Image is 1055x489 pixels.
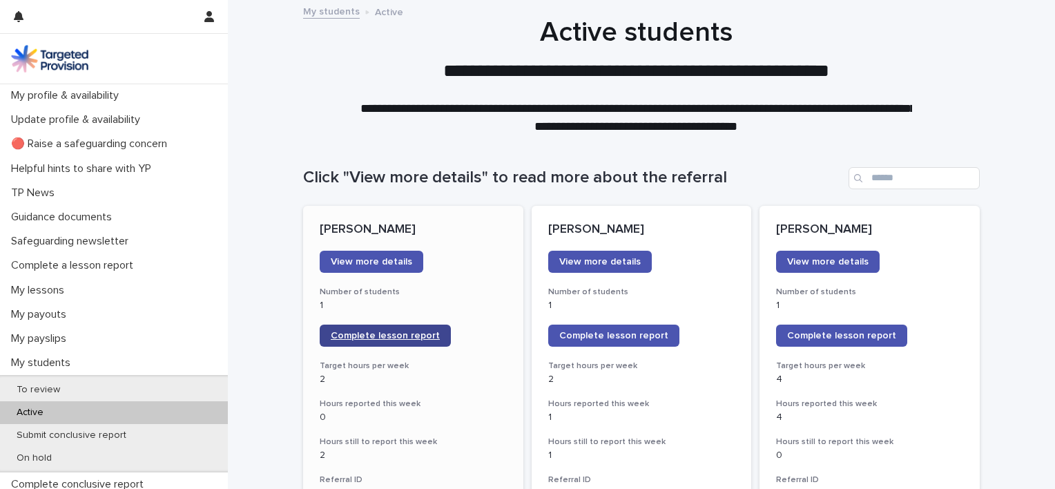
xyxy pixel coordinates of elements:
a: Complete lesson report [548,325,679,347]
h3: Hours reported this week [776,399,963,410]
p: Active [6,407,55,419]
p: 1 [320,300,507,311]
h3: Target hours per week [776,361,963,372]
p: Submit conclusive report [6,430,137,441]
h3: Hours still to report this week [776,437,963,448]
h3: Hours still to report this week [548,437,735,448]
p: To review [6,384,71,396]
p: 1 [548,300,735,311]
p: Safeguarding newsletter [6,235,139,248]
span: View more details [331,257,412,267]
p: Update profile & availability [6,113,151,126]
p: Complete a lesson report [6,259,144,272]
p: My profile & availability [6,89,130,102]
p: 1 [776,300,963,311]
a: My students [303,3,360,19]
p: 1 [548,412,735,423]
h3: Referral ID [320,474,507,486]
span: Complete lesson report [787,331,896,341]
img: M5nRWzHhSzIhMunXDL62 [11,45,88,73]
p: Helpful hints to share with YP [6,162,162,175]
p: 1 [548,450,735,461]
p: 2 [320,450,507,461]
p: 4 [776,374,963,385]
a: Complete lesson report [776,325,907,347]
p: My payouts [6,308,77,321]
p: [PERSON_NAME] [548,222,735,238]
p: My payslips [6,332,77,345]
input: Search [849,167,980,189]
h3: Hours still to report this week [320,437,507,448]
h1: Click "View more details" to read more about the referral [303,168,843,188]
span: View more details [559,257,641,267]
a: View more details [548,251,652,273]
h3: Referral ID [548,474,735,486]
a: View more details [320,251,423,273]
h3: Number of students [776,287,963,298]
p: [PERSON_NAME] [776,222,963,238]
p: Guidance documents [6,211,123,224]
span: Complete lesson report [331,331,440,341]
p: 4 [776,412,963,423]
p: 0 [320,412,507,423]
h1: Active students [298,16,974,49]
h3: Target hours per week [548,361,735,372]
p: 🔴 Raise a safeguarding concern [6,137,178,151]
p: My lessons [6,284,75,297]
a: View more details [776,251,880,273]
h3: Number of students [548,287,735,298]
span: View more details [787,257,869,267]
p: On hold [6,452,63,464]
p: [PERSON_NAME] [320,222,507,238]
h3: Target hours per week [320,361,507,372]
p: TP News [6,186,66,200]
p: My students [6,356,81,370]
h3: Number of students [320,287,507,298]
h3: Referral ID [776,474,963,486]
a: Complete lesson report [320,325,451,347]
p: 2 [548,374,735,385]
h3: Hours reported this week [320,399,507,410]
p: 0 [776,450,963,461]
p: Active [375,3,403,19]
span: Complete lesson report [559,331,668,341]
h3: Hours reported this week [548,399,735,410]
p: 2 [320,374,507,385]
